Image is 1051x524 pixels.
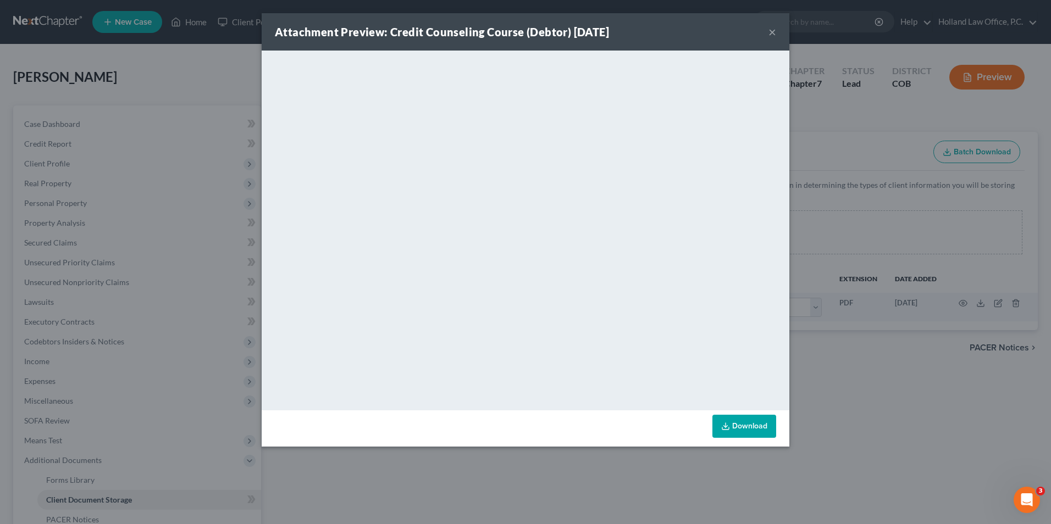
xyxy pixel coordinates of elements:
[712,415,776,438] a: Download
[1014,487,1040,513] iframe: Intercom live chat
[275,25,609,38] strong: Attachment Preview: Credit Counseling Course (Debtor) [DATE]
[768,25,776,38] button: ×
[1036,487,1045,495] span: 3
[262,51,789,408] iframe: <object ng-attr-data='[URL][DOMAIN_NAME]' type='application/pdf' width='100%' height='650px'></ob...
